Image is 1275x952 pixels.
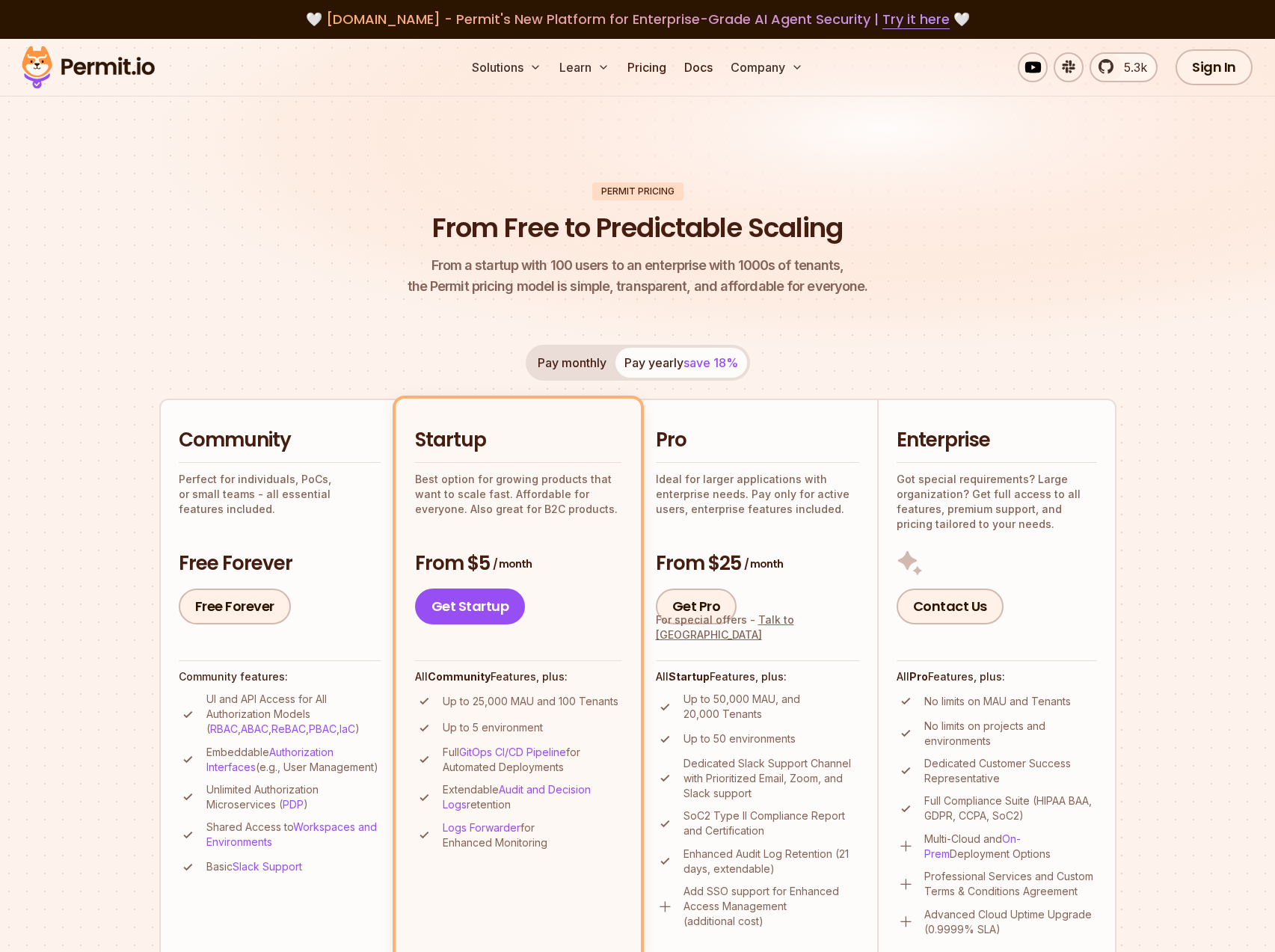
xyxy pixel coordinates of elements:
p: UI and API Access for All Authorization Models ( , , , , ) [206,692,381,737]
p: Up to 50,000 MAU, and 20,000 Tenants [683,692,859,722]
h4: All Features, plus: [897,669,1097,684]
a: ABAC [241,722,268,735]
a: RBAC [210,722,238,735]
span: 5.3k [1115,58,1147,76]
h3: From $5 [415,550,621,577]
button: Solutions [466,52,547,82]
p: SoC2 Type II Compliance Report and Certification [683,808,859,838]
span: / month [493,556,532,571]
a: IaC [340,722,355,735]
h3: Free Forever [179,550,381,577]
p: No limits on projects and environments [924,719,1097,749]
p: Embeddable (e.g., User Management) [206,745,381,775]
strong: Community [428,670,491,683]
a: Slack Support [233,860,302,873]
h4: Community features: [179,669,381,684]
p: Multi-Cloud and Deployment Options [924,832,1097,862]
div: Permit Pricing [592,182,683,200]
strong: Startup [669,670,710,683]
a: Get Startup [415,589,526,624]
a: Audit and Decision Logs [443,783,591,811]
h2: Community [179,427,381,454]
img: Permit logo [15,42,162,93]
p: Shared Access to [206,820,381,850]
a: GitOps CI/CD Pipeline [459,746,566,758]
strong: Pro [909,670,928,683]
a: PBAC [309,722,337,735]
div: For special offers - [656,612,859,642]
a: Docs [678,52,719,82]
p: Up to 25,000 MAU and 100 Tenants [443,694,618,709]
p: for Enhanced Monitoring [443,820,621,850]
a: Try it here [882,10,950,29]
a: Pricing [621,52,672,82]
a: Logs Forwarder [443,821,520,834]
p: Best option for growing products that want to scale fast. Affordable for everyone. Also great for... [415,472,621,517]
a: PDP [283,798,304,811]
span: From a startup with 100 users to an enterprise with 1000s of tenants, [408,255,868,276]
button: Company [725,52,809,82]
p: No limits on MAU and Tenants [924,694,1071,709]
h1: From Free to Predictable Scaling [432,209,843,247]
span: [DOMAIN_NAME] - Permit's New Platform for Enterprise-Grade AI Agent Security | [326,10,950,28]
p: Professional Services and Custom Terms & Conditions Agreement [924,869,1097,899]
h4: All Features, plus: [415,669,621,684]
a: 5.3k [1090,52,1158,82]
p: Advanced Cloud Uptime Upgrade (0.9999% SLA) [924,907,1097,937]
p: Dedicated Customer Success Representative [924,756,1097,786]
button: Learn [553,52,615,82]
a: Free Forever [179,589,291,624]
span: / month [744,556,783,571]
p: Up to 50 environments [683,731,796,746]
a: Sign In [1176,49,1253,85]
p: Extendable retention [443,782,621,812]
p: Add SSO support for Enhanced Access Management (additional cost) [683,884,859,929]
p: Up to 5 environment [443,720,543,735]
h2: Enterprise [897,427,1097,454]
h2: Pro [656,427,859,454]
p: Dedicated Slack Support Channel with Prioritized Email, Zoom, and Slack support [683,756,859,801]
h2: Startup [415,427,621,454]
a: ReBAC [271,722,306,735]
p: Perfect for individuals, PoCs, or small teams - all essential features included. [179,472,381,517]
button: Pay monthly [529,348,615,378]
div: 🤍 🤍 [36,9,1239,30]
a: Get Pro [656,589,737,624]
h4: All Features, plus: [656,669,859,684]
p: the Permit pricing model is simple, transparent, and affordable for everyone. [408,255,868,297]
p: Got special requirements? Large organization? Get full access to all features, premium support, a... [897,472,1097,532]
p: Enhanced Audit Log Retention (21 days, extendable) [683,847,859,876]
p: Unlimited Authorization Microservices ( ) [206,782,381,812]
a: Authorization Interfaces [206,746,334,773]
p: Basic [206,859,302,874]
a: On-Prem [924,832,1021,860]
p: Ideal for larger applications with enterprise needs. Pay only for active users, enterprise featur... [656,472,859,517]
a: Contact Us [897,589,1004,624]
h3: From $25 [656,550,859,577]
p: Full Compliance Suite (HIPAA BAA, GDPR, CCPA, SoC2) [924,793,1097,823]
p: Full for Automated Deployments [443,745,621,775]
